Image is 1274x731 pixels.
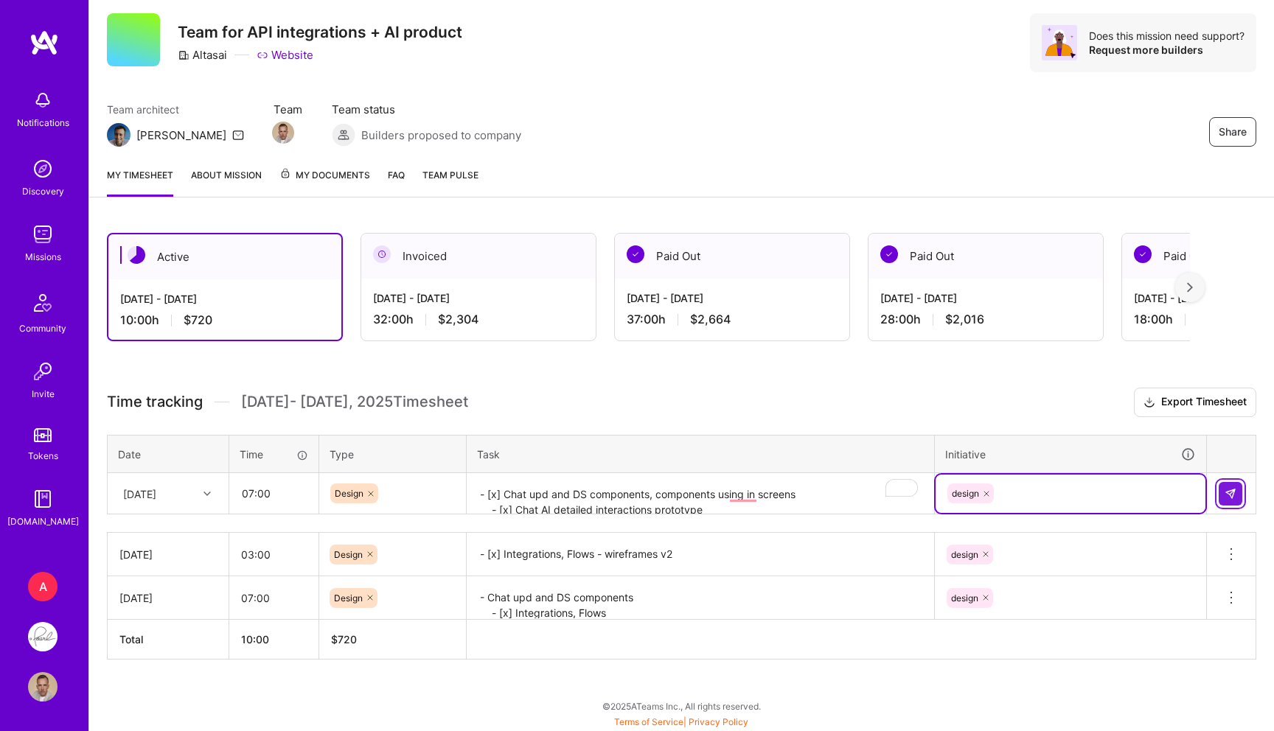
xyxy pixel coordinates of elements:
a: About Mission [191,167,262,197]
span: Team Pulse [422,169,478,181]
div: Active [108,234,341,279]
span: Time tracking [107,393,203,411]
div: Time [240,447,308,462]
a: A [24,572,61,601]
a: Pearl: Product Team [24,622,61,651]
a: User Avatar [24,672,61,702]
img: Paid Out [880,245,898,263]
div: 10:00 h [120,312,330,328]
i: icon Chevron [203,490,211,497]
h3: Team for API integrations + AI product [178,23,462,41]
div: 32:00 h [373,312,584,327]
img: Submit [1225,488,1236,500]
i: icon Download [1144,395,1155,410]
div: Discovery [22,183,64,199]
span: design [951,592,978,604]
div: [DATE] - [DATE] [373,290,584,306]
span: Design [334,592,363,604]
span: My Documents [279,167,370,183]
span: $2,664 [690,312,731,327]
div: Invoiced [361,234,596,279]
a: My timesheet [107,167,173,197]
div: Paid Out [869,234,1103,279]
div: [DATE] [119,547,217,562]
img: bell [28,85,58,115]
img: logo [29,29,59,56]
div: Community [19,321,66,336]
img: Team Member Avatar [272,122,294,144]
div: Initiative [945,446,1196,463]
div: A [28,572,58,601]
img: Team Architect [107,123,130,147]
textarea: - Chat upd and DS components - [x] Integrations, Flows [468,578,933,618]
img: teamwork [28,220,58,249]
th: Task [467,435,935,473]
div: null [1219,482,1244,506]
div: Paid Out [615,234,849,279]
div: Does this mission need support? [1089,29,1245,43]
img: Avatar [1042,25,1077,60]
div: [DATE] [123,486,156,501]
span: $ 720 [331,633,357,646]
div: [DATE] [119,590,217,606]
a: Team Pulse [422,167,478,197]
div: [PERSON_NAME] [136,127,226,143]
i: icon CompanyGray [178,49,189,61]
span: Share [1219,125,1247,139]
img: Community [25,285,60,321]
i: icon Mail [232,129,244,141]
span: design [951,549,978,560]
input: HH:MM [229,578,318,618]
img: Invite [28,357,58,386]
span: design [952,488,979,499]
div: [DATE] - [DATE] [627,290,838,306]
div: © 2025 ATeams Inc., All rights reserved. [88,688,1274,724]
a: FAQ [388,167,405,197]
img: Active [128,246,145,264]
input: HH:MM [230,474,318,513]
textarea: To enrich screen reader interactions, please activate Accessibility in Grammarly extension settings [468,475,933,514]
img: Paid Out [627,245,644,263]
div: Invite [32,386,55,402]
span: Design [335,488,363,499]
img: Builders proposed to company [332,123,355,147]
img: right [1187,282,1193,293]
span: $2,016 [945,312,984,327]
div: [DATE] - [DATE] [120,291,330,307]
img: guide book [28,484,58,514]
img: tokens [34,428,52,442]
span: Team architect [107,102,244,117]
img: User Avatar [28,672,58,702]
span: Design [334,549,363,560]
img: Invoiced [373,245,391,263]
div: [DATE] - [DATE] [880,290,1091,306]
div: [DOMAIN_NAME] [7,514,79,529]
img: Pearl: Product Team [28,622,58,651]
img: discovery [28,154,58,183]
th: Total [108,620,229,660]
div: 37:00 h [627,312,838,327]
span: $720 [184,312,212,328]
div: Notifications [17,115,69,130]
a: Team Member Avatar [274,120,293,145]
span: Team status [332,102,521,117]
div: 28:00 h [880,312,1091,327]
th: Date [108,435,229,473]
div: Request more builders [1089,43,1245,57]
a: Terms of Service [614,716,683,727]
textarea: - [x] Integrations, Flows - wireframes v2 [468,534,933,575]
div: Altasai [178,47,227,63]
div: Tokens [28,448,58,464]
a: Privacy Policy [689,716,748,727]
span: Builders proposed to company [361,127,521,143]
span: $2,304 [438,312,478,327]
input: HH:MM [229,535,318,574]
img: Paid Out [1134,245,1152,263]
th: Type [319,435,467,473]
div: Missions [25,249,61,265]
button: Share [1209,117,1256,147]
th: 10:00 [229,620,319,660]
a: My Documents [279,167,370,197]
button: Export Timesheet [1134,388,1256,417]
span: Team [274,102,302,117]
